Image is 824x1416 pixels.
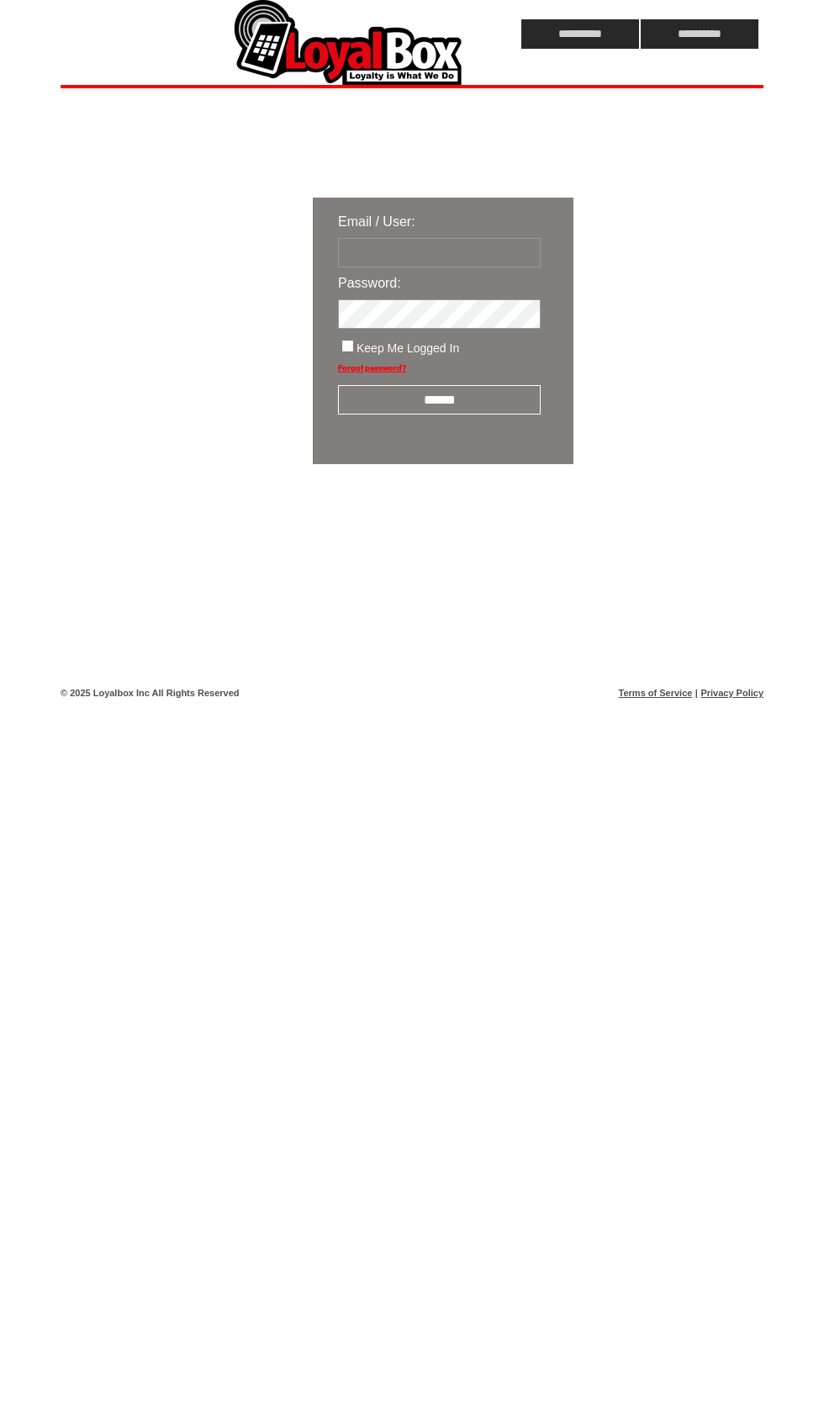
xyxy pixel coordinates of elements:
[338,363,406,372] a: Forgot password?
[622,506,706,527] img: transparent.png
[338,276,401,290] span: Password:
[619,688,693,698] a: Terms of Service
[695,688,698,698] span: |
[357,341,459,355] span: Keep Me Logged In
[700,688,763,698] a: Privacy Policy
[338,214,415,229] span: Email / User:
[61,688,240,698] span: © 2025 Loyalbox Inc All Rights Reserved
